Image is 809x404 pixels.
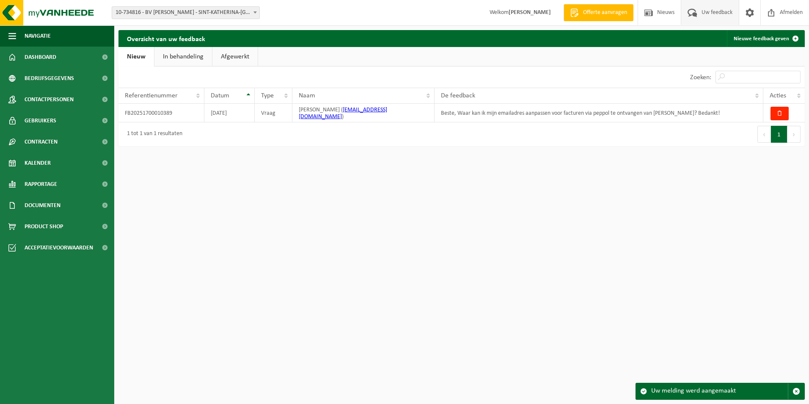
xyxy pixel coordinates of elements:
[771,126,787,143] button: 1
[787,126,801,143] button: Next
[509,9,551,16] strong: [PERSON_NAME]
[25,152,51,174] span: Kalender
[255,104,292,122] td: Vraag
[211,92,229,99] span: Datum
[651,383,788,399] div: Uw melding werd aangemaakt
[154,47,212,66] a: In behandeling
[261,92,274,99] span: Type
[125,92,178,99] span: Referentienummer
[204,104,255,122] td: [DATE]
[25,237,93,258] span: Acceptatievoorwaarden
[770,92,786,99] span: Acties
[435,104,763,122] td: Beste, Waar kan ik mijn emailadres aanpassen voor facturen via peppol te ontvangen van [PERSON_NA...
[25,131,58,152] span: Contracten
[581,8,629,17] span: Offerte aanvragen
[757,126,771,143] button: Previous
[123,127,182,142] div: 1 tot 1 van 1 resultaten
[299,107,387,120] a: [EMAIL_ADDRESS][DOMAIN_NAME]
[25,89,74,110] span: Contactpersonen
[25,68,74,89] span: Bedrijfsgegevens
[112,6,260,19] span: 10-734816 - BV CARION JOERI - SINT-KATHERINA-LOMBEEK
[441,92,475,99] span: De feedback
[25,110,56,131] span: Gebruikers
[299,92,315,99] span: Naam
[564,4,633,21] a: Offerte aanvragen
[25,47,56,68] span: Dashboard
[112,7,259,19] span: 10-734816 - BV CARION JOERI - SINT-KATHERINA-LOMBEEK
[25,216,63,237] span: Product Shop
[212,47,258,66] a: Afgewerkt
[118,30,214,47] h2: Overzicht van uw feedback
[727,30,804,47] a: Nieuwe feedback geven
[690,74,711,81] label: Zoeken:
[25,174,57,195] span: Rapportage
[118,104,204,122] td: FB20251700010389
[292,104,435,122] td: [PERSON_NAME] ( )
[118,47,154,66] a: Nieuw
[25,25,51,47] span: Navigatie
[25,195,61,216] span: Documenten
